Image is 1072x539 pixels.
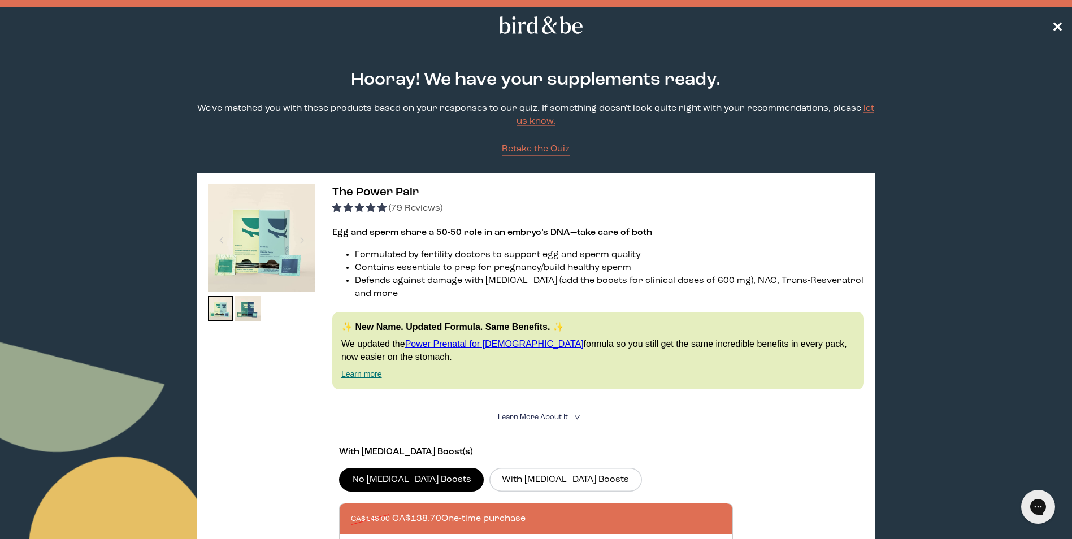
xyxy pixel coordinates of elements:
[517,104,875,126] a: let us know.
[339,468,484,492] label: No [MEDICAL_DATA] Boosts
[341,338,855,363] p: We updated the formula so you still get the same incredible benefits in every pack, now easier on...
[332,186,419,198] span: The Power Pair
[355,249,864,262] li: Formulated by fertility doctors to support egg and sperm quality
[208,184,315,292] img: thumbnail image
[332,67,740,93] h2: Hooray! We have your supplements ready.
[341,370,382,379] a: Learn more
[405,339,584,349] a: Power Prenatal for [DEMOGRAPHIC_DATA]
[208,296,233,321] img: thumbnail image
[235,296,261,321] img: thumbnail image
[1015,486,1061,528] iframe: Gorgias live chat messenger
[1052,15,1063,35] a: ✕
[498,412,574,423] summary: Learn More About it <
[571,414,581,420] i: <
[341,322,564,332] strong: ✨ New Name. Updated Formula. Same Benefits. ✨
[355,262,864,275] li: Contains essentials to prep for pregnancy/build healthy sperm
[332,228,652,237] strong: Egg and sperm share a 50-50 role in an embryo’s DNA—take care of both
[489,468,642,492] label: With [MEDICAL_DATA] Boosts
[502,143,570,156] a: Retake the Quiz
[498,414,568,421] span: Learn More About it
[339,446,733,459] p: With [MEDICAL_DATA] Boost(s)
[1052,19,1063,32] span: ✕
[332,204,389,213] span: 4.92 stars
[502,145,570,154] span: Retake the Quiz
[197,102,875,128] p: We've matched you with these products based on your responses to our quiz. If something doesn't l...
[355,275,864,301] li: Defends against damage with [MEDICAL_DATA] (add the boosts for clinical doses of 600 mg), NAC, Tr...
[389,204,442,213] span: (79 Reviews)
